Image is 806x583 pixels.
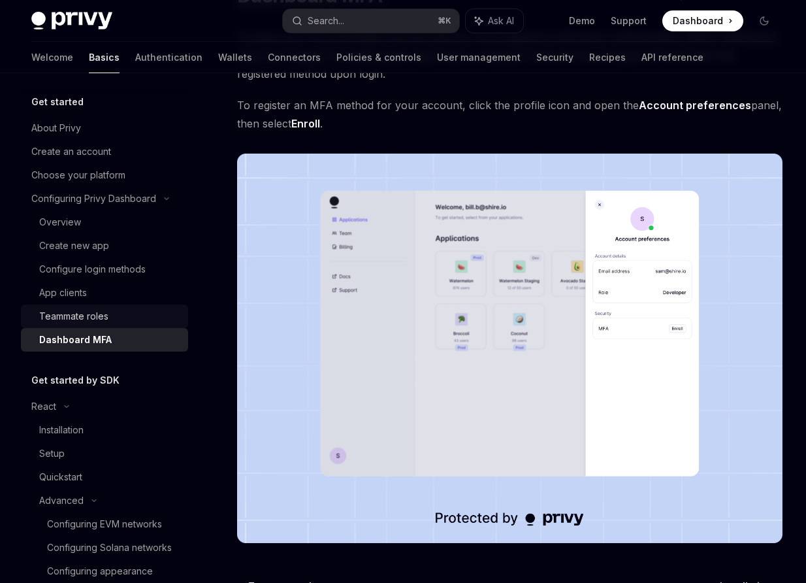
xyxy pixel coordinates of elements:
[21,465,188,489] a: Quickstart
[641,42,703,73] a: API reference
[569,14,595,27] a: Demo
[31,144,111,159] div: Create an account
[611,14,647,27] a: Support
[488,14,514,27] span: Ask AI
[47,563,153,579] div: Configuring appearance
[31,191,156,207] div: Configuring Privy Dashboard
[39,469,82,485] div: Quickstart
[89,42,120,73] a: Basics
[336,42,421,73] a: Policies & controls
[39,214,81,230] div: Overview
[673,14,723,27] span: Dashboard
[21,163,188,187] a: Choose your platform
[21,442,188,465] a: Setup
[31,120,81,136] div: About Privy
[21,559,188,583] a: Configuring appearance
[21,281,188,305] a: App clients
[291,117,320,130] strong: Enroll
[21,536,188,559] a: Configuring Solana networks
[39,493,84,508] div: Advanced
[21,140,188,163] a: Create an account
[21,210,188,234] a: Overview
[21,116,188,140] a: About Privy
[283,9,460,33] button: Search...⌘K
[39,308,108,324] div: Teammate roles
[21,305,188,328] a: Teammate roles
[39,285,87,301] div: App clients
[21,234,188,258] a: Create new app
[438,16,451,26] span: ⌘ K
[21,418,188,442] a: Installation
[47,540,172,556] div: Configuring Solana networks
[21,328,188,352] a: Dashboard MFA
[268,42,321,73] a: Connectors
[308,13,344,29] div: Search...
[662,10,743,31] a: Dashboard
[237,154,782,543] img: images/dashboard-mfa-1.png
[39,261,146,277] div: Configure login methods
[536,42,573,73] a: Security
[754,10,775,31] button: Toggle dark mode
[437,42,521,73] a: User management
[218,42,252,73] a: Wallets
[21,512,188,536] a: Configuring EVM networks
[31,12,112,30] img: dark logo
[47,516,162,532] div: Configuring EVM networks
[39,332,112,348] div: Dashboard MFA
[466,9,523,33] button: Ask AI
[639,99,751,112] strong: Account preferences
[39,446,65,461] div: Setup
[21,258,188,281] a: Configure login methods
[237,96,782,133] span: To register an MFA method for your account, click the profile icon and open the panel, then select .
[39,238,109,254] div: Create new app
[589,42,626,73] a: Recipes
[39,422,84,438] div: Installation
[31,42,73,73] a: Welcome
[31,399,56,414] div: React
[135,42,202,73] a: Authentication
[31,167,125,183] div: Choose your platform
[31,94,84,110] h5: Get started
[31,373,120,388] h5: Get started by SDK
